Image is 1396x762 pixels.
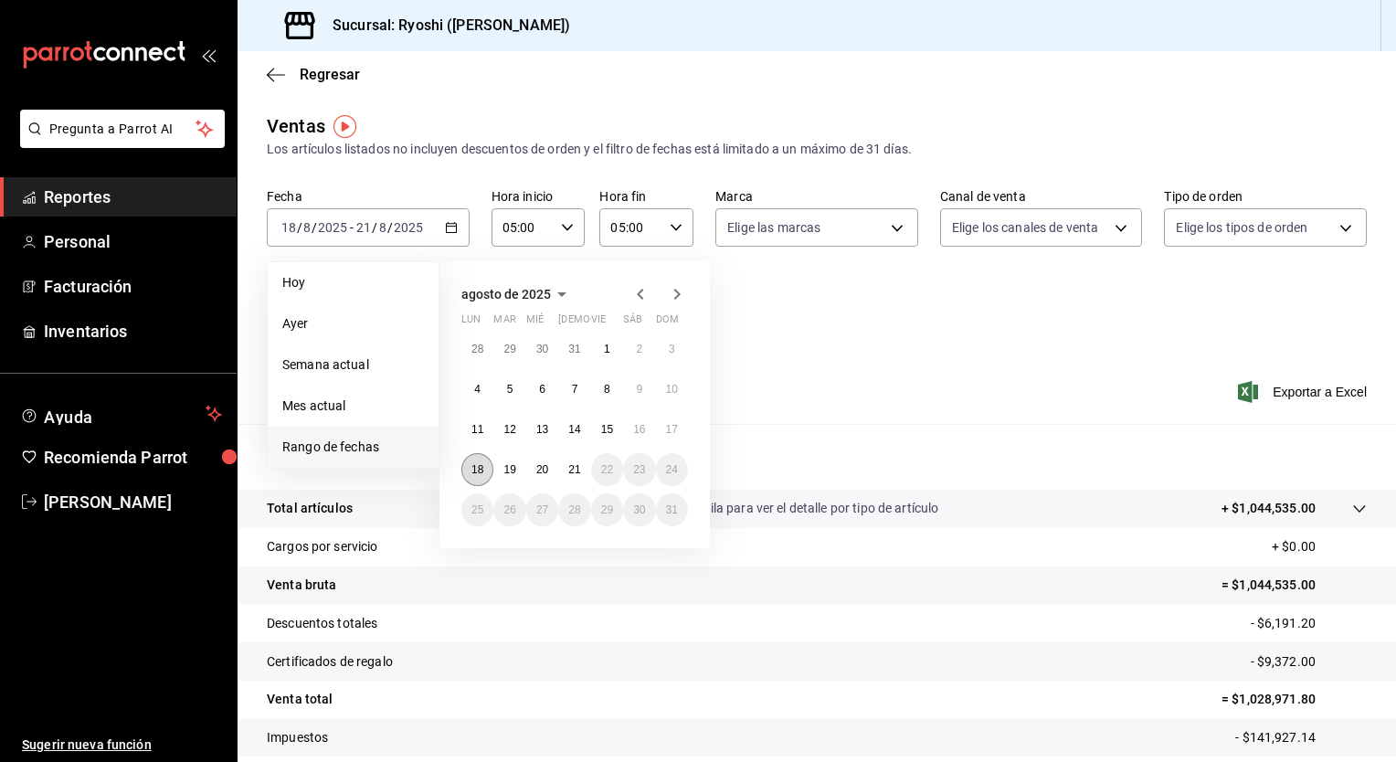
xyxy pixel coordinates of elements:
abbr: 6 de agosto de 2025 [539,383,545,396]
button: Tooltip marker [333,115,356,138]
abbr: 26 de agosto de 2025 [503,503,515,516]
p: Venta bruta [267,576,336,595]
span: Elige los canales de venta [952,218,1098,237]
p: Resumen [267,446,1367,468]
label: Hora inicio [492,190,586,203]
abbr: martes [493,313,515,333]
a: Pregunta a Parrot AI [13,132,225,152]
span: Inventarios [44,319,222,344]
abbr: 30 de agosto de 2025 [633,503,645,516]
span: agosto de 2025 [461,287,551,302]
button: 15 de agosto de 2025 [591,413,623,446]
h3: Sucursal: Ryoshi ([PERSON_NAME]) [318,15,570,37]
span: / [372,220,377,235]
button: 29 de agosto de 2025 [591,493,623,526]
abbr: 28 de julio de 2025 [471,343,483,355]
abbr: 7 de agosto de 2025 [572,383,578,396]
span: Pregunta a Parrot AI [49,120,196,139]
button: 28 de julio de 2025 [461,333,493,365]
span: Mes actual [282,397,424,416]
button: 2 de agosto de 2025 [623,333,655,365]
abbr: 29 de agosto de 2025 [601,503,613,516]
p: - $141,927.14 [1235,728,1367,747]
abbr: 27 de agosto de 2025 [536,503,548,516]
label: Canal de venta [940,190,1143,203]
span: Hoy [282,273,424,292]
button: 31 de agosto de 2025 [656,493,688,526]
button: Exportar a Excel [1242,381,1367,403]
abbr: 8 de agosto de 2025 [604,383,610,396]
p: Impuestos [267,728,328,747]
p: = $1,044,535.00 [1221,576,1367,595]
span: - [350,220,354,235]
abbr: 18 de agosto de 2025 [471,463,483,476]
label: Marca [715,190,918,203]
abbr: 14 de agosto de 2025 [568,423,580,436]
abbr: 31 de agosto de 2025 [666,503,678,516]
button: 18 de agosto de 2025 [461,453,493,486]
abbr: 22 de agosto de 2025 [601,463,613,476]
p: Venta total [267,690,333,709]
button: 29 de julio de 2025 [493,333,525,365]
div: Ventas [267,112,325,140]
span: Elige las marcas [727,218,820,237]
abbr: 13 de agosto de 2025 [536,423,548,436]
div: Los artículos listados no incluyen descuentos de orden y el filtro de fechas está limitado a un m... [267,140,1367,159]
abbr: 5 de agosto de 2025 [507,383,513,396]
button: agosto de 2025 [461,283,573,305]
abbr: 30 de julio de 2025 [536,343,548,355]
abbr: 1 de agosto de 2025 [604,343,610,355]
abbr: domingo [656,313,679,333]
abbr: 25 de agosto de 2025 [471,503,483,516]
button: 1 de agosto de 2025 [591,333,623,365]
label: Tipo de orden [1164,190,1367,203]
button: 30 de julio de 2025 [526,333,558,365]
button: 9 de agosto de 2025 [623,373,655,406]
abbr: 19 de agosto de 2025 [503,463,515,476]
abbr: 20 de agosto de 2025 [536,463,548,476]
button: 19 de agosto de 2025 [493,453,525,486]
button: 13 de agosto de 2025 [526,413,558,446]
abbr: 2 de agosto de 2025 [636,343,642,355]
abbr: sábado [623,313,642,333]
button: 16 de agosto de 2025 [623,413,655,446]
span: Facturación [44,274,222,299]
span: Reportes [44,185,222,209]
p: Certificados de regalo [267,652,393,672]
input: -- [355,220,372,235]
span: Semana actual [282,355,424,375]
abbr: 31 de julio de 2025 [568,343,580,355]
abbr: 11 de agosto de 2025 [471,423,483,436]
abbr: 3 de agosto de 2025 [669,343,675,355]
button: 27 de agosto de 2025 [526,493,558,526]
abbr: 28 de agosto de 2025 [568,503,580,516]
button: 24 de agosto de 2025 [656,453,688,486]
span: Regresar [300,66,360,83]
button: 23 de agosto de 2025 [623,453,655,486]
abbr: jueves [558,313,666,333]
label: Fecha [267,190,470,203]
span: / [312,220,317,235]
p: + $1,044,535.00 [1221,499,1316,518]
input: -- [280,220,297,235]
abbr: 16 de agosto de 2025 [633,423,645,436]
span: Recomienda Parrot [44,445,222,470]
button: 12 de agosto de 2025 [493,413,525,446]
button: 26 de agosto de 2025 [493,493,525,526]
input: ---- [317,220,348,235]
p: - $9,372.00 [1251,652,1367,672]
span: [PERSON_NAME] [44,490,222,514]
input: ---- [393,220,424,235]
button: 25 de agosto de 2025 [461,493,493,526]
button: 30 de agosto de 2025 [623,493,655,526]
input: -- [302,220,312,235]
abbr: 17 de agosto de 2025 [666,423,678,436]
abbr: 23 de agosto de 2025 [633,463,645,476]
button: 3 de agosto de 2025 [656,333,688,365]
button: 14 de agosto de 2025 [558,413,590,446]
button: open_drawer_menu [201,48,216,62]
button: 28 de agosto de 2025 [558,493,590,526]
button: 31 de julio de 2025 [558,333,590,365]
abbr: lunes [461,313,481,333]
